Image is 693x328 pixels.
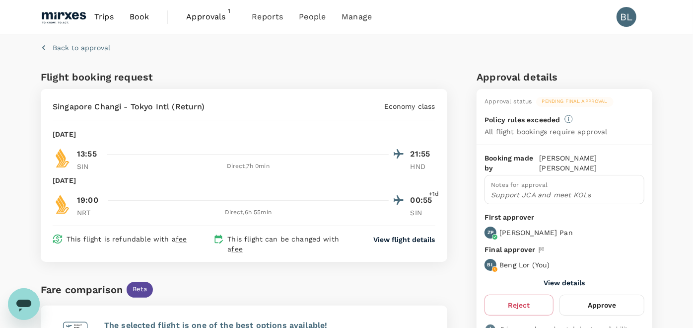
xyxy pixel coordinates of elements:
[384,101,435,111] p: Economy class
[127,285,153,294] span: Beta
[41,69,242,85] h6: Flight booking request
[53,101,205,113] p: Singapore Changi - Tokyo Intl (Return)
[485,115,560,125] p: Policy rules exceeded
[485,212,644,223] p: First approver
[485,127,607,137] p: All flight bookings require approval
[374,235,435,245] button: View flight details
[544,279,585,287] button: View details
[411,162,435,171] p: HND
[429,189,439,199] span: +1d
[94,11,114,23] span: Trips
[227,234,354,254] p: This flight can be changed with a
[108,208,389,218] div: Direct , 6h 55min
[559,295,644,316] button: Approve
[186,11,236,23] span: Approvals
[77,194,98,206] p: 19:00
[108,162,389,171] div: Direct , 7h 0min
[491,181,548,188] span: Notes for approval
[77,208,102,218] p: NRT
[224,6,234,16] span: 1
[491,190,638,200] p: Support JCA and meet KOLs
[53,43,110,53] p: Back to approval
[252,11,283,23] span: Reports
[53,194,72,214] img: SQ
[485,245,535,255] p: Final approver
[77,148,97,160] p: 13:55
[485,295,553,316] button: Reject
[77,162,102,171] p: SIN
[487,261,494,268] p: BL
[53,129,76,139] p: [DATE]
[617,7,636,27] div: BL
[67,234,187,244] p: This flight is refundable with a
[176,235,187,243] span: fee
[411,194,435,206] p: 00:55
[499,228,573,238] p: [PERSON_NAME] Pan
[41,282,123,298] div: Fare comparison
[53,175,76,185] p: [DATE]
[536,98,614,105] span: Pending final approval
[485,153,539,173] p: Booking made by
[8,288,40,320] iframe: Button to launch messaging window, conversation in progress
[130,11,149,23] span: Book
[232,245,243,253] span: fee
[539,153,644,173] p: [PERSON_NAME] [PERSON_NAME]
[411,208,435,218] p: SIN
[477,69,652,85] h6: Approval details
[299,11,326,23] span: People
[53,148,72,168] img: SQ
[485,97,532,107] div: Approval status
[487,229,493,236] p: ZP
[499,260,550,270] p: Beng Lor ( You )
[41,43,110,53] button: Back to approval
[411,148,435,160] p: 21:55
[342,11,372,23] span: Manage
[41,6,86,28] img: Mirxes Holding Pte Ltd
